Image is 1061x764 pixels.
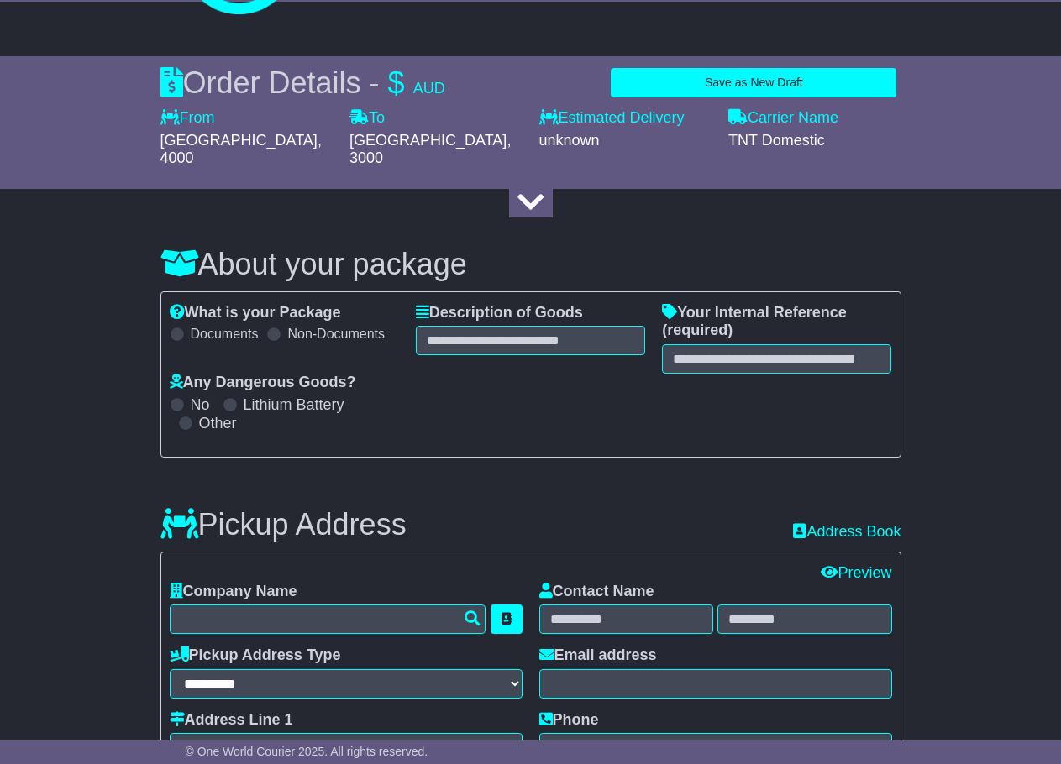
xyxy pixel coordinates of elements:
[416,304,583,322] label: Description of Goods
[170,646,341,665] label: Pickup Address Type
[388,65,405,100] span: $
[191,396,210,415] label: No
[728,132,901,150] div: TNT Domestic
[349,132,511,167] span: , 3000
[170,304,341,322] label: What is your Package
[728,109,838,128] label: Carrier Name
[539,132,712,150] div: unknown
[793,523,901,542] a: Address Book
[821,564,891,581] a: Preview
[160,508,407,542] h3: Pickup Address
[170,583,297,601] label: Company Name
[539,711,599,730] label: Phone
[539,583,654,601] label: Contact Name
[160,248,901,281] h3: About your package
[160,65,445,101] div: Order Details -
[349,109,385,128] label: To
[244,396,344,415] label: Lithium Battery
[662,304,891,340] label: Your Internal Reference (required)
[186,745,428,758] span: © One World Courier 2025. All rights reserved.
[191,326,259,342] label: Documents
[160,109,215,128] label: From
[160,132,322,167] span: , 4000
[287,326,385,342] label: Non-Documents
[539,646,657,665] label: Email address
[170,711,293,730] label: Address Line 1
[199,415,237,433] label: Other
[349,132,507,149] span: [GEOGRAPHIC_DATA]
[611,68,896,97] button: Save as New Draft
[160,132,318,149] span: [GEOGRAPHIC_DATA]
[539,109,712,128] label: Estimated Delivery
[170,374,356,392] label: Any Dangerous Goods?
[413,80,445,97] span: AUD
